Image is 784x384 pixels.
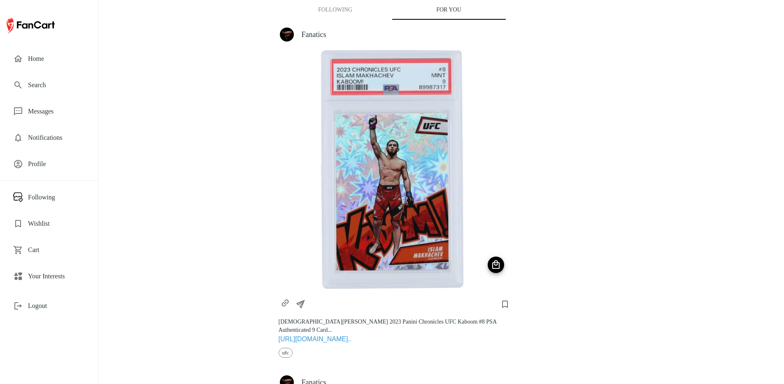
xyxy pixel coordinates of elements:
[277,300,293,307] a: https://www.fanatics.com/ufc/ufc-merchandise/islam-makhachev-2023-panini-chronicles-ufc-kaboom-nu...
[488,257,504,273] button: Shop
[28,54,85,64] span: Home
[7,75,92,95] div: Search
[28,271,85,281] span: Your Interests
[280,28,294,42] img: store img
[28,219,85,229] span: Wishlist
[7,214,92,234] div: Wishlist
[7,187,92,207] div: Following
[7,102,92,121] div: Messages
[28,301,85,311] span: Logout
[28,159,85,169] span: Profile
[302,30,506,39] h4: Fanatics
[498,297,512,312] button: Add to wishlist
[277,295,293,313] button: https://www.fanatics.com/ufc/ufc-merchandise/islam-makhachev-2023-panini-chronicles-ufc-kaboom-nu...
[7,240,92,260] div: Cart
[7,128,92,148] div: Notifications
[279,349,293,357] span: ufc
[7,154,92,174] div: Profile
[293,295,310,313] button: Share
[272,49,512,289] img: image of product
[28,133,85,143] span: Notifications
[279,318,506,334] div: [DEMOGRAPHIC_DATA][PERSON_NAME] 2023 Panini Chronicles UFC Kaboom #8 PSA Authenticated 9 Card...
[28,245,85,255] span: Cart
[28,192,85,202] span: Following
[7,266,92,286] div: Your Interests
[272,333,358,342] a: [URL][DOMAIN_NAME]..
[28,106,85,116] span: Messages
[7,296,92,316] div: Logout
[7,16,55,35] img: FanCart logo
[28,80,85,90] span: Search
[7,49,92,69] div: Home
